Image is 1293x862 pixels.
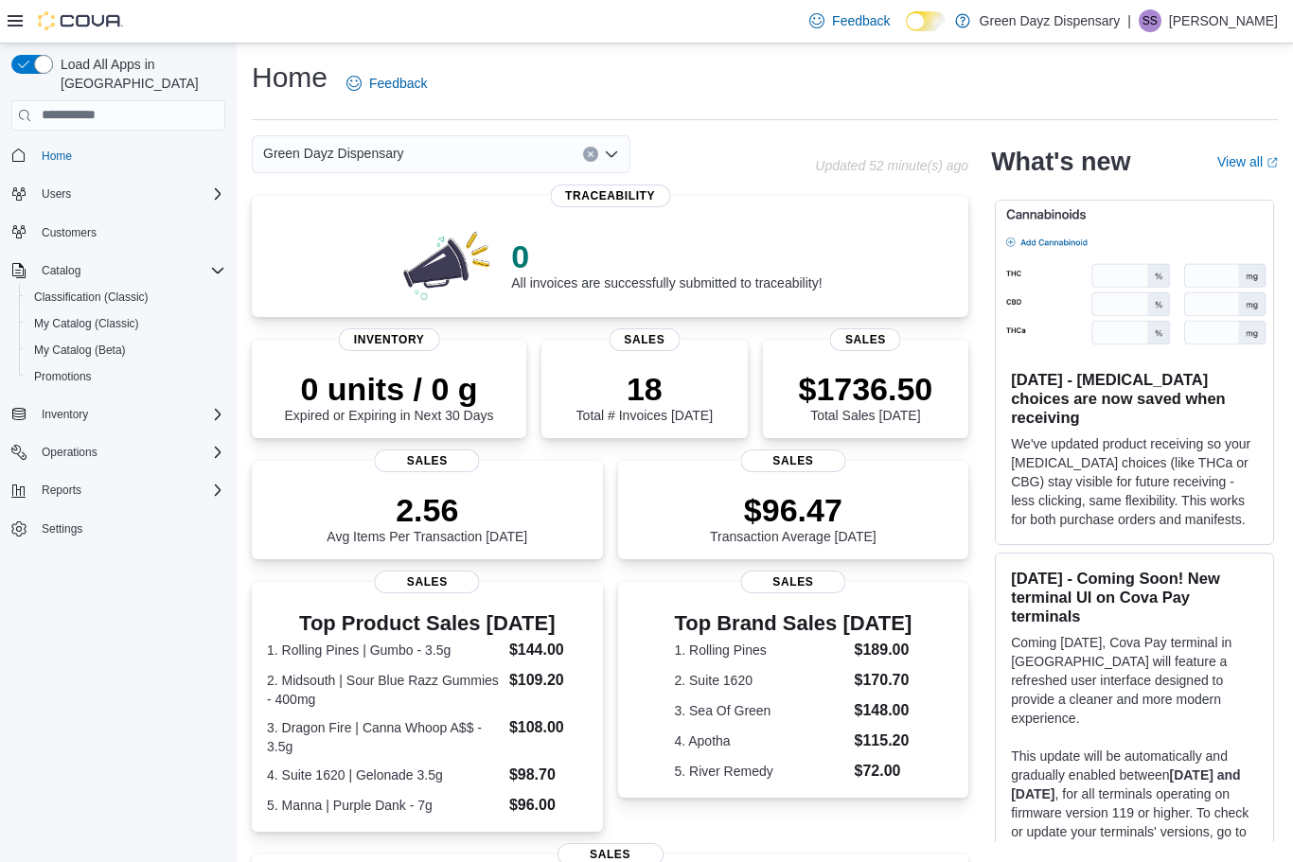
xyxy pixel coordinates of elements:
[11,134,225,592] nav: Complex example
[369,74,427,93] span: Feedback
[42,186,71,202] span: Users
[815,158,968,173] p: Updated 52 minute(s) ago
[267,765,502,784] dt: 4. Suite 1620 | Gelonade 3.5g
[509,669,588,692] dd: $109.20
[604,147,619,162] button: Open list of options
[19,284,233,310] button: Classification (Classic)
[42,225,97,240] span: Customers
[609,328,680,351] span: Sales
[674,612,912,635] h3: Top Brand Sales [DATE]
[267,671,502,709] dt: 2. Midsouth | Sour Blue Razz Gummies - 400mg
[855,669,912,692] dd: $170.70
[375,449,480,472] span: Sales
[27,286,156,308] a: Classification (Classic)
[511,237,822,290] div: All invoices are successfully submitted to traceability!
[1011,569,1258,625] h3: [DATE] - Coming Soon! New terminal UI on Cova Pay terminals
[710,491,877,544] div: Transaction Average [DATE]
[509,794,588,817] dd: $96.00
[34,259,225,282] span: Catalog
[27,365,225,388] span: Promotions
[576,370,713,408] p: 18
[339,328,440,351] span: Inventory
[34,479,89,501] button: Reports
[1011,633,1258,728] p: Coming [DATE], Cova Pay terminal in [GEOGRAPHIC_DATA] will feature a refreshed user interface des...
[4,477,233,503] button: Reports
[27,365,99,388] a: Promotions
[38,11,123,30] img: Cova
[802,2,897,40] a: Feedback
[327,491,527,544] div: Avg Items Per Transaction [DATE]
[34,290,149,305] span: Classification (Classic)
[855,639,912,661] dd: $189.00
[34,518,90,540] a: Settings
[34,183,79,205] button: Users
[42,521,82,537] span: Settings
[34,145,80,167] a: Home
[4,181,233,207] button: Users
[509,639,588,661] dd: $144.00
[267,718,502,756] dt: 3. Dragon Fire | Canna Whoop A$$ - 3.5g
[710,491,877,529] p: $96.47
[34,441,225,464] span: Operations
[855,699,912,722] dd: $148.00
[27,312,147,335] a: My Catalog (Classic)
[19,337,233,363] button: My Catalog (Beta)
[740,449,845,472] span: Sales
[375,571,480,593] span: Sales
[798,370,932,408] p: $1736.50
[34,369,92,384] span: Promotions
[674,762,846,781] dt: 5. River Remedy
[1217,154,1278,169] a: View allExternal link
[285,370,494,408] p: 0 units / 0 g
[34,220,225,244] span: Customers
[740,571,845,593] span: Sales
[19,363,233,390] button: Promotions
[267,796,502,815] dt: 5. Manna | Purple Dank - 7g
[4,401,233,428] button: Inventory
[583,147,598,162] button: Clear input
[674,701,846,720] dt: 3. Sea Of Green
[550,185,670,207] span: Traceability
[1011,747,1258,860] p: This update will be automatically and gradually enabled between , for all terminals operating on ...
[4,257,233,284] button: Catalog
[34,403,225,426] span: Inventory
[34,479,225,501] span: Reports
[42,149,72,164] span: Home
[27,286,225,308] span: Classification (Classic)
[42,263,80,278] span: Catalog
[34,183,225,205] span: Users
[906,11,946,31] input: Dark Mode
[339,64,434,102] a: Feedback
[285,370,494,423] div: Expired or Expiring in Next 30 Days
[4,219,233,246] button: Customers
[1011,370,1258,427] h3: [DATE] - [MEDICAL_DATA] choices are now saved when receiving
[674,641,846,660] dt: 1. Rolling Pines
[27,339,133,361] a: My Catalog (Beta)
[263,142,404,165] span: Green Dayz Dispensary
[327,491,527,529] p: 2.56
[399,226,497,302] img: 0
[830,328,901,351] span: Sales
[267,641,502,660] dt: 1. Rolling Pines | Gumbo - 3.5g
[1011,434,1258,529] p: We've updated product receiving so your [MEDICAL_DATA] choices (like THCa or CBG) stay visible fo...
[42,445,97,460] span: Operations
[832,11,890,30] span: Feedback
[855,730,912,752] dd: $115.20
[509,764,588,786] dd: $98.70
[1127,9,1131,32] p: |
[798,370,932,423] div: Total Sales [DATE]
[1169,9,1278,32] p: [PERSON_NAME]
[34,316,139,331] span: My Catalog (Classic)
[53,55,225,93] span: Load All Apps in [GEOGRAPHIC_DATA]
[252,59,328,97] h1: Home
[855,760,912,783] dd: $72.00
[34,259,88,282] button: Catalog
[34,343,126,358] span: My Catalog (Beta)
[27,312,225,335] span: My Catalog (Classic)
[576,370,713,423] div: Total # Invoices [DATE]
[511,237,822,275] p: 0
[27,339,225,361] span: My Catalog (Beta)
[34,403,96,426] button: Inventory
[34,517,225,540] span: Settings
